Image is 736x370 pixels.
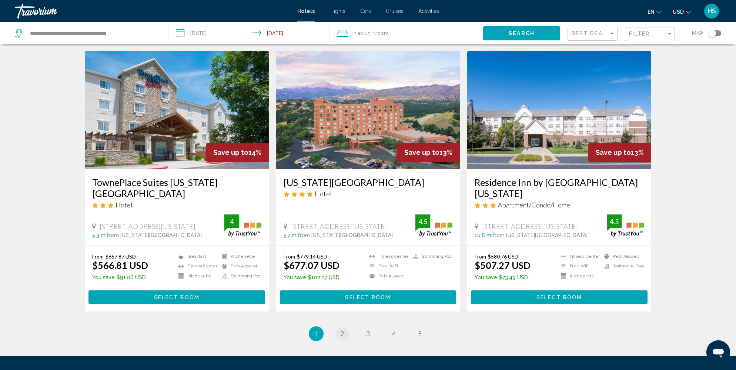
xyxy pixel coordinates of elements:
span: , 1 [370,28,389,39]
iframe: Button to launch messaging window [706,340,730,364]
span: Save up to [213,149,248,156]
li: Kitchenette [175,273,218,279]
ul: Pagination [85,326,651,341]
a: Select Room [280,292,456,300]
ins: $566.81 USD [92,260,148,271]
p: $91.06 USD [92,274,148,280]
a: Cars [360,8,371,14]
span: 1 [314,330,318,338]
span: Best Deals [572,30,610,36]
div: 3 star Hotel [92,201,261,209]
button: User Menu [702,3,721,19]
a: Select Room [88,292,265,300]
button: Filter [625,27,675,42]
li: Swimming Pool [409,253,452,260]
img: Hotel image [467,51,651,169]
span: 4 [392,330,396,338]
span: You save [92,274,115,280]
span: From [92,253,104,260]
span: Map [692,28,703,39]
button: Select Room [280,290,456,304]
span: from [US_STATE][GEOGRAPHIC_DATA] [298,232,393,238]
span: from [US_STATE][GEOGRAPHIC_DATA] [492,232,588,238]
div: 4.5 [607,217,622,226]
div: 4 star Hotel [284,190,453,198]
a: Activities [418,8,439,14]
span: Hotel [116,201,133,209]
ins: $507.27 USD [475,260,531,271]
a: [US_STATE][GEOGRAPHIC_DATA] [284,177,453,188]
div: 4 [224,217,239,226]
span: Filter [629,31,650,37]
li: Free WiFi [366,263,409,269]
del: $779.14 USD [297,253,327,260]
li: Pets Allowed [366,273,409,279]
span: 3 [366,330,370,338]
img: Hotel image [85,51,269,169]
li: Free WiFi [557,263,600,269]
span: [STREET_ADDRESS][US_STATE] [482,222,578,230]
div: 4.5 [415,217,430,226]
span: Cruises [386,8,404,14]
a: Flights [329,8,345,14]
span: 5.3 mi [92,232,107,238]
button: Check-in date: Aug 14, 2025 Check-out date: Aug 17, 2025 [168,22,329,44]
span: Hotel [315,190,332,198]
p: $102.07 USD [284,274,339,280]
li: Fitness Center [557,253,600,260]
button: Travelers: 1 adult, 0 children [329,22,483,44]
span: [STREET_ADDRESS][US_STATE] [291,222,387,230]
del: $657.87 USD [106,253,136,260]
img: trustyou-badge.svg [415,214,452,236]
div: 13% [588,143,651,162]
a: Residence Inn by [GEOGRAPHIC_DATA][US_STATE] [475,177,644,199]
img: Hotel image [276,51,460,169]
span: HS [707,7,716,15]
li: Fitness Center [175,263,218,269]
span: 10.8 mi [475,232,492,238]
img: trustyou-badge.svg [224,214,261,236]
span: [STREET_ADDRESS][US_STATE] [100,222,195,230]
span: Save up to [404,149,439,156]
div: 13% [397,143,460,162]
span: Select Room [154,294,200,300]
span: Save up to [596,149,631,156]
li: Breakfast [175,253,218,260]
button: Change language [648,6,662,17]
div: 14% [206,143,269,162]
li: Fitness Center [366,253,409,260]
span: Select Room [345,294,391,300]
h3: TownePlace Suites [US_STATE][GEOGRAPHIC_DATA] [92,177,261,199]
button: Toggle map [703,30,721,37]
span: Apartment/Condo/Home [498,201,570,209]
span: USD [673,9,684,15]
span: Adult [357,30,370,36]
img: trustyou-badge.svg [607,214,644,236]
span: You save [284,274,306,280]
a: Hotels [297,8,315,14]
del: $580.76 USD [488,253,518,260]
span: from [US_STATE][GEOGRAPHIC_DATA] [107,232,202,238]
a: Select Room [471,292,648,300]
span: Select Room [536,294,582,300]
li: Swimming Pool [218,273,261,279]
span: From [284,253,295,260]
span: You save [475,274,497,280]
li: Kitchenette [557,273,600,279]
ins: $677.07 USD [284,260,339,271]
button: Select Room [471,290,648,304]
a: Travorium [15,4,290,19]
li: Kitchenette [218,253,261,260]
div: 3 star Apartment [475,201,644,209]
span: en [648,9,655,15]
p: $73.49 USD [475,274,531,280]
li: Pets Allowed [600,253,644,260]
